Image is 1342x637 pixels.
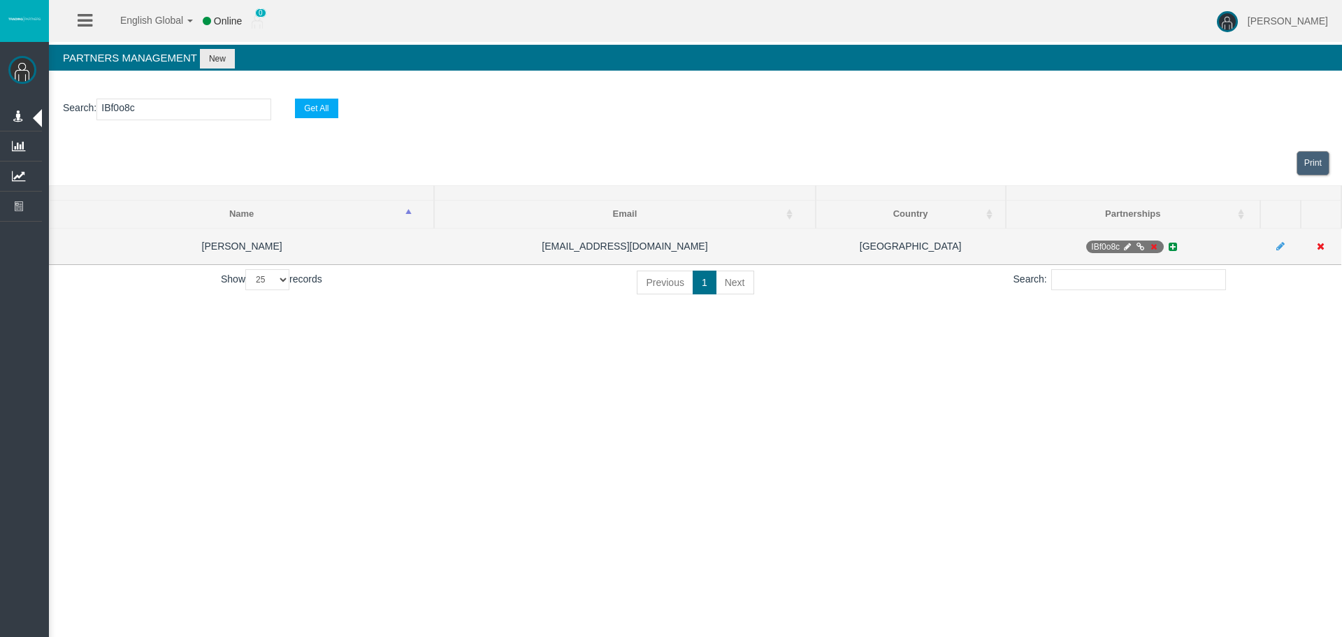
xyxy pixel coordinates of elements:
[693,271,716,294] a: 1
[7,16,42,22] img: logo.svg
[200,49,235,69] button: New
[221,269,322,290] label: Show records
[434,228,815,264] td: [EMAIL_ADDRESS][DOMAIN_NAME]
[1086,241,1164,253] span: IB
[1148,243,1159,251] i: Deactivate Partnership
[1122,243,1132,251] i: Manage Partnership
[63,100,94,116] label: Search
[1248,15,1328,27] span: [PERSON_NAME]
[255,8,266,17] span: 0
[1304,158,1322,168] span: Print
[1013,269,1226,290] label: Search:
[214,15,242,27] span: Online
[1135,243,1146,251] i: Generate Direct Link
[1167,242,1179,252] i: Add new Partnership
[295,99,338,118] button: Get All
[816,201,1006,229] th: Country: activate to sort column ascending
[1051,269,1226,290] input: Search:
[434,201,815,229] th: Email: activate to sort column ascending
[252,15,263,29] img: user_small.png
[63,99,1328,120] p: :
[245,269,289,290] select: Showrecords
[102,15,183,26] span: English Global
[816,228,1006,264] td: [GEOGRAPHIC_DATA]
[50,201,435,229] th: Name: activate to sort column descending
[50,228,435,264] td: [PERSON_NAME]
[1217,11,1238,32] img: user-image
[1297,151,1329,176] a: View print view
[63,52,197,64] span: Partners Management
[716,271,754,294] a: Next
[637,271,693,294] a: Previous
[1006,201,1260,229] th: Partnerships: activate to sort column ascending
